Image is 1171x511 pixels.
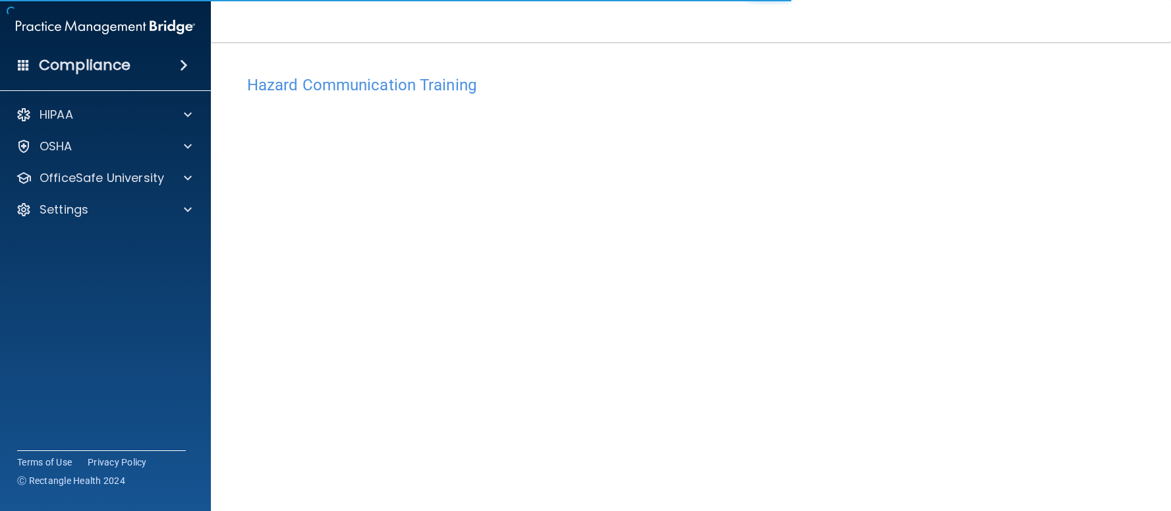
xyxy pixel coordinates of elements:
[16,202,192,218] a: Settings
[39,56,130,75] h4: Compliance
[16,138,192,154] a: OSHA
[16,14,195,40] img: PMB logo
[88,456,147,469] a: Privacy Policy
[16,107,192,123] a: HIPAA
[40,138,72,154] p: OSHA
[16,170,192,186] a: OfficeSafe University
[17,456,72,469] a: Terms of Use
[40,202,88,218] p: Settings
[40,107,73,123] p: HIPAA
[40,170,164,186] p: OfficeSafe University
[247,76,1135,94] h4: Hazard Communication Training
[17,474,125,487] span: Ⓒ Rectangle Health 2024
